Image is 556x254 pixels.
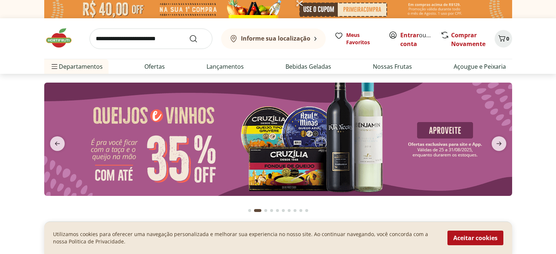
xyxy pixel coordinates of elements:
button: Aceitar cookies [447,231,503,245]
button: Current page from fs-carousel [253,202,263,219]
a: Açougue e Peixaria [454,62,506,71]
button: Go to page 3 from fs-carousel [263,202,269,219]
a: Comprar Novamente [451,31,485,48]
a: Meus Favoritos [334,31,380,46]
a: Bebidas Geladas [285,62,331,71]
img: Hortifruti [44,27,81,49]
button: Go to page 7 from fs-carousel [286,202,292,219]
a: Nossas Frutas [373,62,412,71]
button: Menu [50,58,59,75]
button: Go to page 1 from fs-carousel [247,202,253,219]
button: Submit Search [189,34,207,43]
b: Informe sua localização [241,34,310,42]
img: queijos e vinhos [44,83,512,196]
button: Carrinho [495,30,512,48]
button: Go to page 6 from fs-carousel [280,202,286,219]
button: Informe sua localização [221,29,326,49]
span: Departamentos [50,58,103,75]
button: next [486,136,512,151]
span: Meus Favoritos [346,31,380,46]
button: Go to page 10 from fs-carousel [304,202,310,219]
button: Go to page 8 from fs-carousel [292,202,298,219]
button: Go to page 5 from fs-carousel [275,202,280,219]
p: Utilizamos cookies para oferecer uma navegação personalizada e melhorar sua experiencia no nosso ... [53,231,439,245]
button: Go to page 9 from fs-carousel [298,202,304,219]
a: Entrar [400,31,419,39]
span: 0 [506,35,509,42]
a: Criar conta [400,31,440,48]
a: Ofertas [144,62,165,71]
button: previous [44,136,71,151]
input: search [90,29,212,49]
span: ou [400,31,433,48]
a: Lançamentos [207,62,244,71]
button: Go to page 4 from fs-carousel [269,202,275,219]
